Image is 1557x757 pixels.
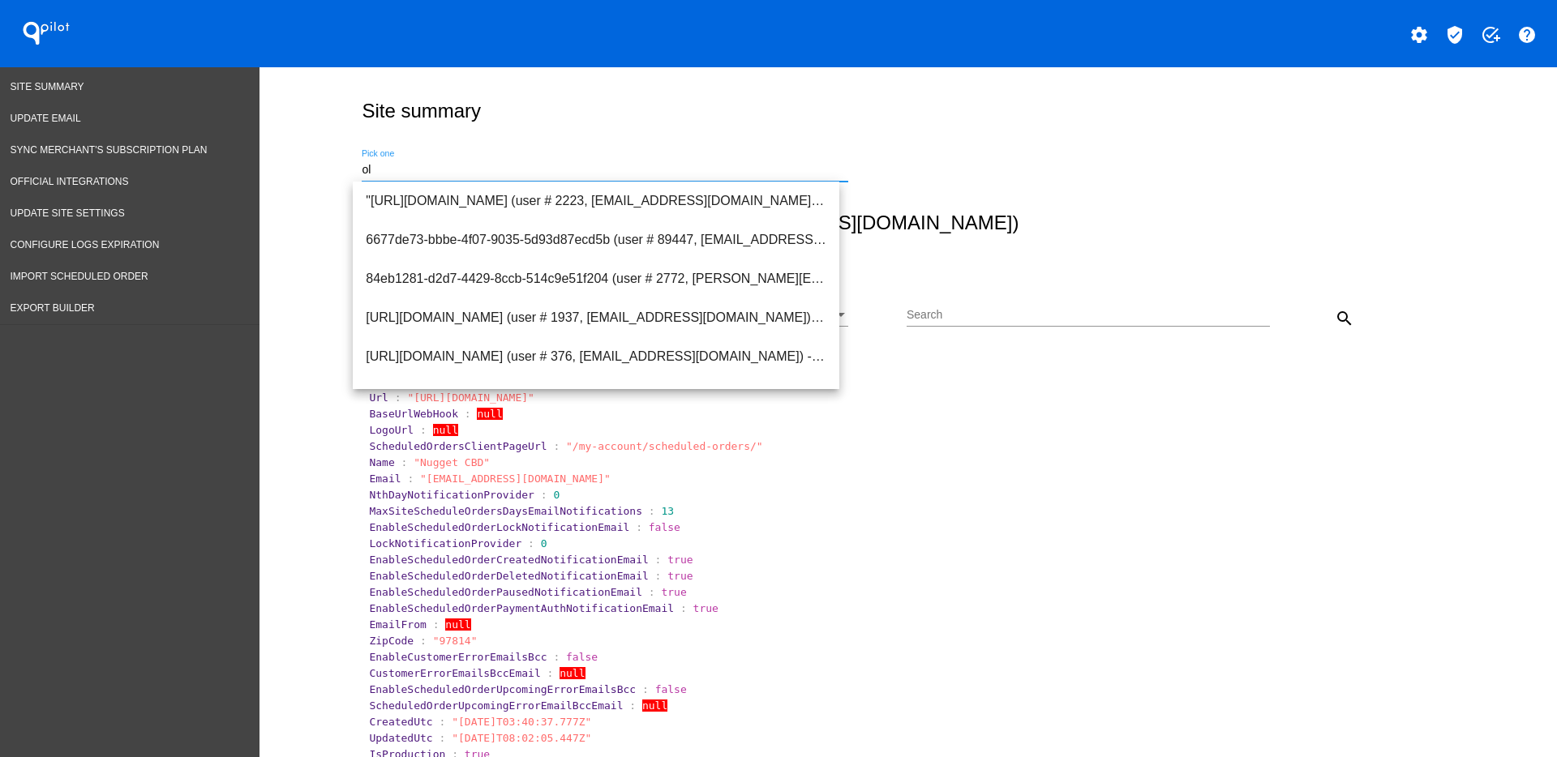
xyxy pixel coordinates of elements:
[366,220,826,259] span: 6677de73-bbbe-4f07-9035-5d93d87ecd5b (user # 89447, [EMAIL_ADDRESS][DOMAIN_NAME]) - Production
[401,456,408,468] span: :
[362,100,481,122] h2: Site summary
[369,635,414,647] span: ZipCode
[369,521,629,533] span: EnableScheduledOrderLockNotificationEmail
[11,81,84,92] span: Site Summary
[420,473,611,485] span: "[EMAIL_ADDRESS][DOMAIN_NAME]"
[566,440,763,452] span: "/my-account/scheduled-orders/"
[553,651,560,663] span: :
[477,408,502,420] span: null
[649,505,655,517] span: :
[560,667,585,679] span: null
[369,651,547,663] span: EnableCustomerErrorEmailsBcc
[452,716,591,728] span: "[DATE]T03:40:37.777Z"
[366,376,826,415] span: [URL] (user # 304, [PERSON_NAME][EMAIL_ADDRESS][DOMAIN_NAME]) - Test
[661,586,686,598] span: true
[1481,25,1500,45] mat-icon: add_task
[667,554,693,566] span: true
[541,537,547,550] span: 0
[366,182,826,220] span: "[URL][DOMAIN_NAME] (user # 2223, [EMAIL_ADDRESS][DOMAIN_NAME]) - Test
[655,554,662,566] span: :
[11,113,81,124] span: Update Email
[414,456,490,468] span: "Nugget CBD"
[369,554,648,566] span: EnableScheduledOrderCreatedNotificationEmail
[358,212,1452,234] h2: Site: Lafeber Company (user # 2338, [EMAIL_ADDRESS][DOMAIN_NAME])
[433,424,458,436] span: null
[11,239,160,250] span: Configure logs expiration
[369,408,458,420] span: BaseUrlWebHook
[11,207,125,219] span: Update Site Settings
[642,683,649,695] span: :
[369,618,426,631] span: EmailFrom
[11,144,208,156] span: Sync Merchant's Subscription Plan
[369,473,401,485] span: Email
[440,732,446,744] span: :
[369,537,521,550] span: LockNotificationProvider
[661,505,674,517] span: 13
[1517,25,1537,45] mat-icon: help
[433,635,478,647] span: "97814"
[649,586,655,598] span: :
[369,505,642,517] span: MaxSiteScheduleOrdersDaysEmailNotifications
[407,473,414,485] span: :
[11,302,95,314] span: Export Builder
[553,489,560,501] span: 0
[1409,25,1429,45] mat-icon: settings
[680,602,687,614] span: :
[369,667,540,679] span: CustomerErrorEmailsBccEmail
[366,298,826,337] span: [URL][DOMAIN_NAME] (user # 1937, [EMAIL_ADDRESS][DOMAIN_NAME]) - Test
[440,716,446,728] span: :
[655,570,662,582] span: :
[420,424,427,436] span: :
[369,716,432,728] span: CreatedUtc
[420,635,427,647] span: :
[369,456,394,468] span: Name
[369,489,534,501] span: NthDayNotificationProvider
[369,570,648,582] span: EnableScheduledOrderDeletedNotificationEmail
[693,602,718,614] span: true
[655,683,687,695] span: false
[366,259,826,298] span: 84eb1281-d2d7-4429-8ccb-514c9e51f204 (user # 2772, [PERSON_NAME][EMAIL_ADDRESS][DOMAIN_NAME]) - P...
[452,732,591,744] span: "[DATE]T08:02:05.447Z"
[528,537,534,550] span: :
[649,521,680,533] span: false
[369,699,623,712] span: ScheduledOrderUpcomingErrorEmailBccEmail
[369,391,388,404] span: Url
[369,440,547,452] span: ScheduledOrdersClientPageUrl
[369,602,674,614] span: EnableScheduledOrderPaymentAuthNotificationEmail
[445,618,470,631] span: null
[369,732,432,744] span: UpdatedUtc
[566,651,598,663] span: false
[369,586,642,598] span: EnableScheduledOrderPausedNotificationEmail
[11,271,148,282] span: Import Scheduled Order
[642,699,667,712] span: null
[395,391,401,404] span: :
[629,699,636,712] span: :
[667,570,693,582] span: true
[362,164,848,177] input: Number
[465,408,471,420] span: :
[1445,25,1465,45] mat-icon: verified_user
[1335,309,1354,328] mat-icon: search
[553,440,560,452] span: :
[433,618,440,631] span: :
[547,667,554,679] span: :
[14,17,79,49] h1: QPilot
[907,309,1270,322] input: Search
[11,176,129,187] span: Official Integrations
[369,683,636,695] span: EnableScheduledOrderUpcomingErrorEmailsBcc
[369,424,414,436] span: LogoUrl
[407,391,534,404] span: "[URL][DOMAIN_NAME]"
[366,337,826,376] span: [URL][DOMAIN_NAME] (user # 376, [EMAIL_ADDRESS][DOMAIN_NAME]) - Test
[636,521,642,533] span: :
[541,489,547,501] span: :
